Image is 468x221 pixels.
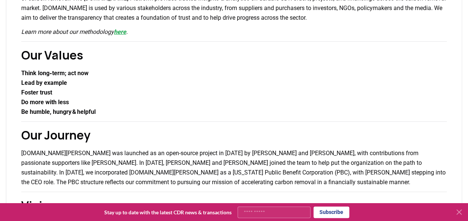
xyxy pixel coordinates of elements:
em: Learn more about our methodology . [21,28,128,35]
strong: Lead by example [21,79,67,86]
p: [DOMAIN_NAME][PERSON_NAME] was launched as an open-source project in [DATE] by [PERSON_NAME] and ... [21,148,447,187]
h2: Our Journey [21,126,447,144]
strong: Foster trust [21,89,52,96]
h2: Our Values [21,46,447,64]
h2: Vision [21,196,447,214]
strong: Be humble, hungry & helpful [21,108,96,115]
strong: Think long‑term; act now [21,70,89,77]
strong: Do more with less [21,99,69,106]
a: here [114,28,126,35]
